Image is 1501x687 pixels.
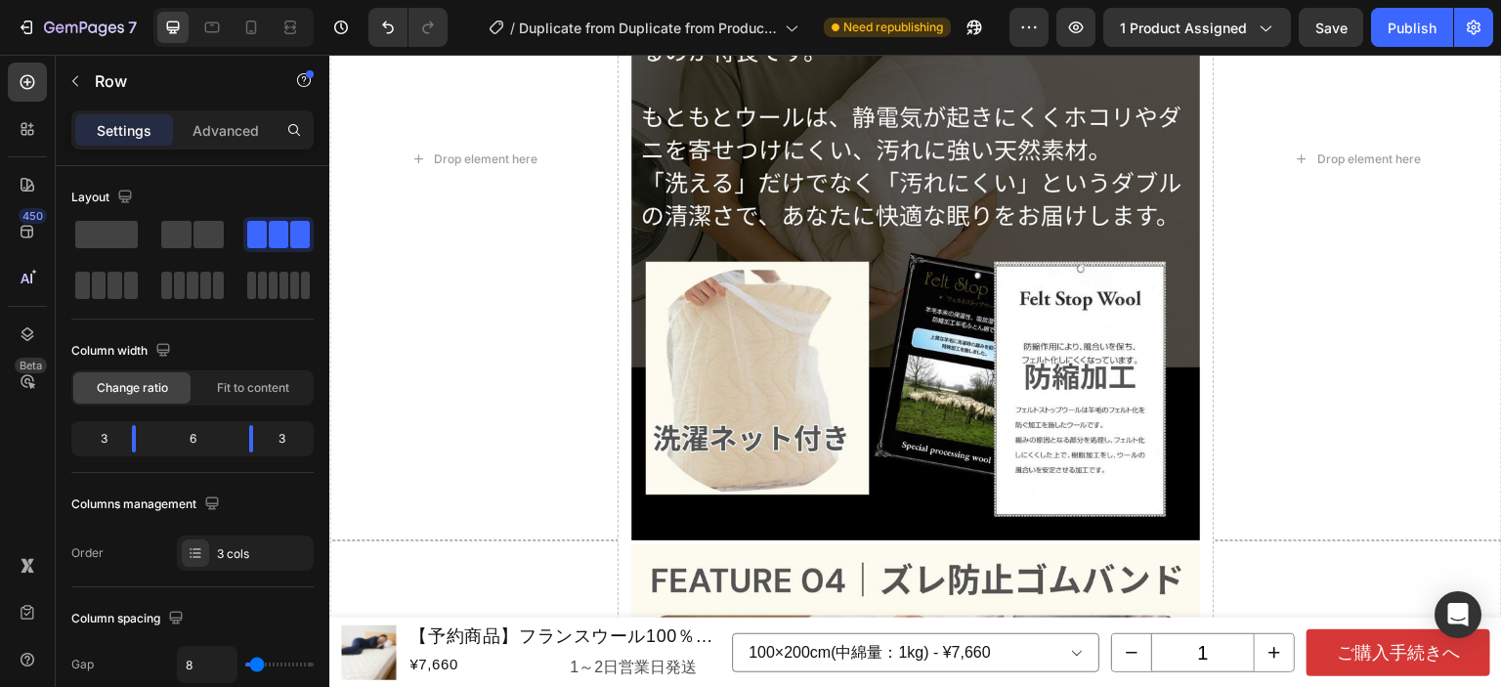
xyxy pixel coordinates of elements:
div: Publish [1388,18,1437,38]
div: Columns management [71,492,224,518]
div: Order [71,544,104,562]
p: Settings [97,120,151,141]
span: 1 product assigned [1120,18,1247,38]
p: 1～2日営業日発送 [240,599,389,627]
p: 7 [128,16,137,39]
div: 3 [75,425,116,452]
button: Publish [1371,8,1453,47]
div: 3 [269,425,310,452]
div: Drop element here [988,97,1092,112]
div: Gap [71,656,94,673]
input: quantity [822,580,925,617]
div: Column width [71,338,175,365]
button: 1 product assigned [1103,8,1291,47]
div: Undo/Redo [368,8,448,47]
span: Fit to content [217,379,289,397]
div: Column spacing [71,606,188,632]
div: Open Intercom Messenger [1435,591,1481,638]
div: Layout [71,185,137,211]
div: Beta [15,358,47,373]
p: Row [95,69,261,93]
div: 6 [151,425,234,452]
iframe: Design area [329,55,1501,687]
input: Auto [178,647,236,682]
button: increment [925,580,965,617]
button: 7 [8,8,146,47]
a: 【予約商品】フランスウール100％ ベッドパッド 洗濯ネット付き 日本製【送料無料】 [78,567,391,597]
span: Need republishing [843,19,943,36]
p: Advanced [193,120,259,141]
button: ご購入手続きへ [977,575,1161,622]
span: / [510,18,515,38]
div: 450 [19,208,47,224]
span: Save [1315,20,1348,36]
span: Change ratio [97,379,168,397]
div: ¥7,660 [78,597,231,623]
button: decrement [783,580,822,617]
button: Save [1299,8,1363,47]
div: ご購入手続きへ [1008,582,1131,614]
span: Duplicate from Duplicate from Product Page -francewool-bed-pad [519,18,777,38]
div: 3 cols [217,545,309,563]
